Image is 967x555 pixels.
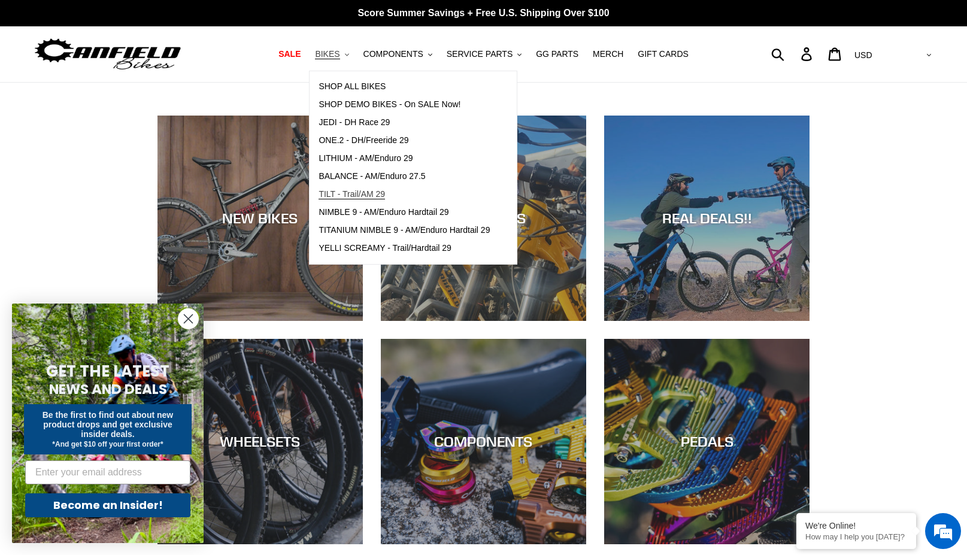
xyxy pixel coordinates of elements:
[196,6,225,35] div: Minimize live chat window
[43,410,174,439] span: Be the first to find out about new product drops and get exclusive insider deals.
[25,460,190,484] input: Enter your email address
[310,96,499,114] a: SHOP DEMO BIKES - On SALE Now!
[604,433,810,450] div: PEDALS
[319,135,408,145] span: ONE.2 - DH/Freeride 29
[157,339,363,544] a: WHEELSETS
[49,380,167,399] span: NEWS AND DEALS
[33,35,183,73] img: Canfield Bikes
[310,150,499,168] a: LITHIUM - AM/Enduro 29
[319,117,390,128] span: JEDI - DH Race 29
[319,225,490,235] span: TITANIUM NIMBLE 9 - AM/Enduro Hardtail 29
[319,189,385,199] span: TILT - Trail/AM 29
[157,210,363,227] div: NEW BIKES
[315,49,339,59] span: BIKES
[778,41,808,67] input: Search
[805,532,907,541] p: How may I help you today?
[319,81,386,92] span: SHOP ALL BIKES
[604,210,810,227] div: REAL DEALS!!
[69,151,165,272] span: We're online!
[6,327,228,369] textarea: Type your message and hit 'Enter'
[157,116,363,321] a: NEW BIKES
[604,116,810,321] a: REAL DEALS!!
[638,49,689,59] span: GIFT CARDS
[178,308,199,329] button: Close dialog
[309,46,354,62] button: BIKES
[604,339,810,544] a: PEDALS
[310,239,499,257] a: YELLI SCREAMY - Trail/Hardtail 29
[357,46,438,62] button: COMPONENTS
[310,186,499,204] a: TILT - Trail/AM 29
[319,171,425,181] span: BALANCE - AM/Enduro 27.5
[587,46,629,62] a: MERCH
[805,521,907,530] div: We're Online!
[381,433,586,450] div: COMPONENTS
[632,46,695,62] a: GIFT CARDS
[310,204,499,222] a: NIMBLE 9 - AM/Enduro Hardtail 29
[441,46,528,62] button: SERVICE PARTS
[278,49,301,59] span: SALE
[310,114,499,132] a: JEDI - DH Race 29
[319,243,451,253] span: YELLI SCREAMY - Trail/Hardtail 29
[157,433,363,450] div: WHEELSETS
[46,360,169,382] span: GET THE LATEST
[52,440,163,448] span: *And get $10 off your first order*
[310,222,499,239] a: TITANIUM NIMBLE 9 - AM/Enduro Hardtail 29
[25,493,190,517] button: Become an Insider!
[363,49,423,59] span: COMPONENTS
[38,60,68,90] img: d_696896380_company_1647369064580_696896380
[319,207,448,217] span: NIMBLE 9 - AM/Enduro Hardtail 29
[13,66,31,84] div: Navigation go back
[310,132,499,150] a: ONE.2 - DH/Freeride 29
[319,99,460,110] span: SHOP DEMO BIKES - On SALE Now!
[272,46,307,62] a: SALE
[381,339,586,544] a: COMPONENTS
[310,78,499,96] a: SHOP ALL BIKES
[536,49,578,59] span: GG PARTS
[80,67,219,83] div: Chat with us now
[530,46,584,62] a: GG PARTS
[310,168,499,186] a: BALANCE - AM/Enduro 27.5
[447,49,513,59] span: SERVICE PARTS
[593,49,623,59] span: MERCH
[319,153,413,163] span: LITHIUM - AM/Enduro 29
